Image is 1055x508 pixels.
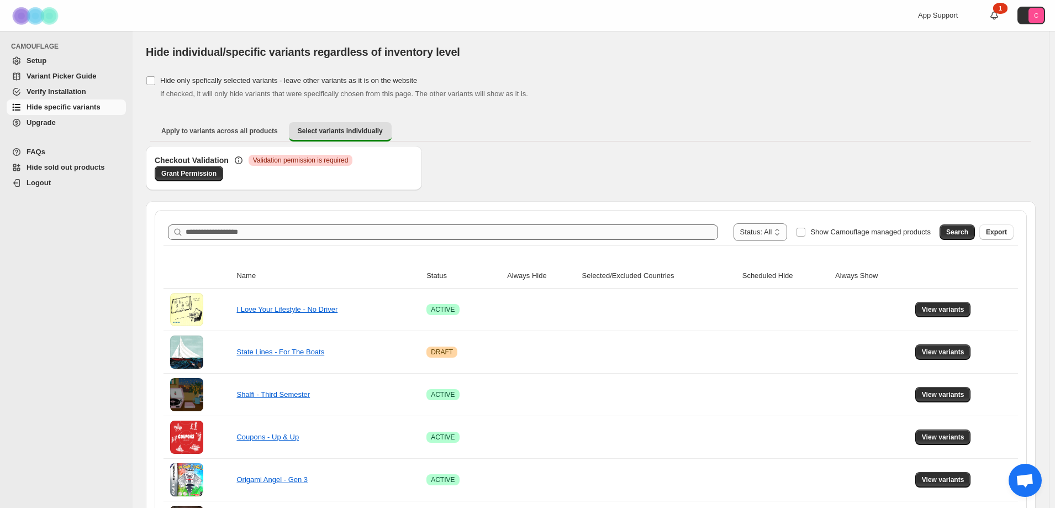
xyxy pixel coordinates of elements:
[253,156,349,165] span: Validation permission is required
[918,11,958,19] span: App Support
[989,10,1000,21] a: 1
[431,348,453,357] span: DRAFT
[161,169,217,178] span: Grant Permission
[922,433,964,442] span: View variants
[7,175,126,191] a: Logout
[1034,12,1038,19] text: C
[161,127,278,135] span: Apply to variants across all products
[27,118,56,127] span: Upgrade
[170,293,203,326] img: I Love Your Lifestyle - No Driver
[27,179,51,187] span: Logout
[1017,7,1045,24] button: Avatar with initials C
[7,53,126,69] a: Setup
[922,390,964,399] span: View variants
[423,264,504,289] th: Status
[236,305,337,313] a: I Love Your Lifestyle - No Driver
[27,56,46,65] span: Setup
[233,264,423,289] th: Name
[7,144,126,160] a: FAQs
[236,348,324,356] a: State Lines - For The Boats
[832,264,912,289] th: Always Show
[160,90,528,98] span: If checked, it will only hide variants that were specifically chosen from this page. The other va...
[170,463,203,496] img: Origami Angel - Gen 3
[922,348,964,357] span: View variants
[27,103,101,111] span: Hide specific variants
[146,46,460,58] span: Hide individual/specific variants regardless of inventory level
[27,87,86,96] span: Verify Installation
[236,433,299,441] a: Coupons - Up & Up
[9,1,64,31] img: Camouflage
[993,3,1007,14] div: 1
[27,163,105,171] span: Hide sold out products
[11,42,127,51] span: CAMOUFLAGE
[160,76,417,85] span: Hide only spefically selected variants - leave other variants as it is on the website
[431,390,455,399] span: ACTIVE
[155,166,223,181] a: Grant Permission
[915,472,971,488] button: View variants
[979,224,1014,240] button: Export
[1028,8,1044,23] span: Avatar with initials C
[7,69,126,84] a: Variant Picker Guide
[431,433,455,442] span: ACTIVE
[236,390,310,399] a: Shalfi - Third Semester
[170,421,203,454] img: Coupons - Up & Up
[236,475,308,484] a: Origami Angel - Gen 3
[7,99,126,115] a: Hide specific variants
[922,305,964,314] span: View variants
[946,228,968,237] span: Search
[915,344,971,360] button: View variants
[289,122,392,142] button: Select variants individually
[986,228,1007,237] span: Export
[155,155,229,166] h3: Checkout Validation
[915,387,971,402] button: View variants
[27,148,45,156] span: FAQs
[7,84,126,99] a: Verify Installation
[27,72,96,80] span: Variant Picker Guide
[152,122,287,140] button: Apply to variants across all products
[431,475,455,484] span: ACTIVE
[504,264,578,289] th: Always Hide
[7,160,126,175] a: Hide sold out products
[739,264,832,289] th: Scheduled Hide
[7,115,126,130] a: Upgrade
[170,336,203,369] img: State Lines - For The Boats
[915,430,971,445] button: View variants
[810,228,931,236] span: Show Camouflage managed products
[915,302,971,317] button: View variants
[170,378,203,411] img: Shalfi - Third Semester
[940,224,975,240] button: Search
[579,264,739,289] th: Selected/Excluded Countries
[1009,464,1042,497] div: Open chat
[431,305,455,314] span: ACTIVE
[298,127,383,135] span: Select variants individually
[922,475,964,484] span: View variants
